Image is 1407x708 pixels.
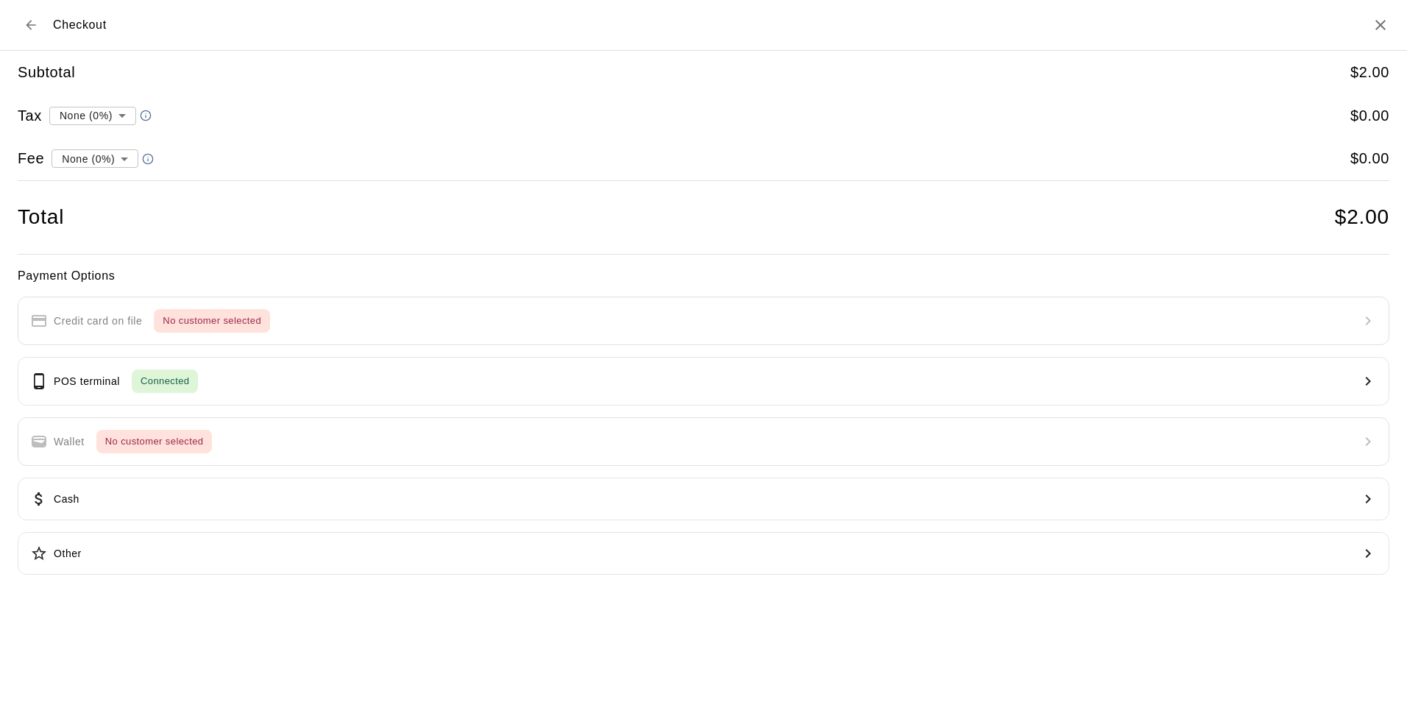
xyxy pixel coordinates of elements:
[18,12,44,38] button: Back to cart
[49,102,136,129] div: None (0%)
[18,478,1389,520] button: Cash
[18,357,1389,406] button: POS terminalConnected
[1350,106,1389,126] h5: $ 0.00
[1350,63,1389,82] h5: $ 2.00
[18,12,107,38] div: Checkout
[18,532,1389,575] button: Other
[18,266,1389,286] h6: Payment Options
[18,63,75,82] h5: Subtotal
[18,205,64,230] h4: Total
[18,149,44,169] h5: Fee
[132,373,198,390] span: Connected
[18,106,42,126] h5: Tax
[54,374,120,389] p: POS terminal
[1335,205,1389,230] h4: $ 2.00
[1372,16,1389,34] button: Close
[1350,149,1389,169] h5: $ 0.00
[54,492,79,507] p: Cash
[54,546,82,562] p: Other
[52,145,138,172] div: None (0%)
